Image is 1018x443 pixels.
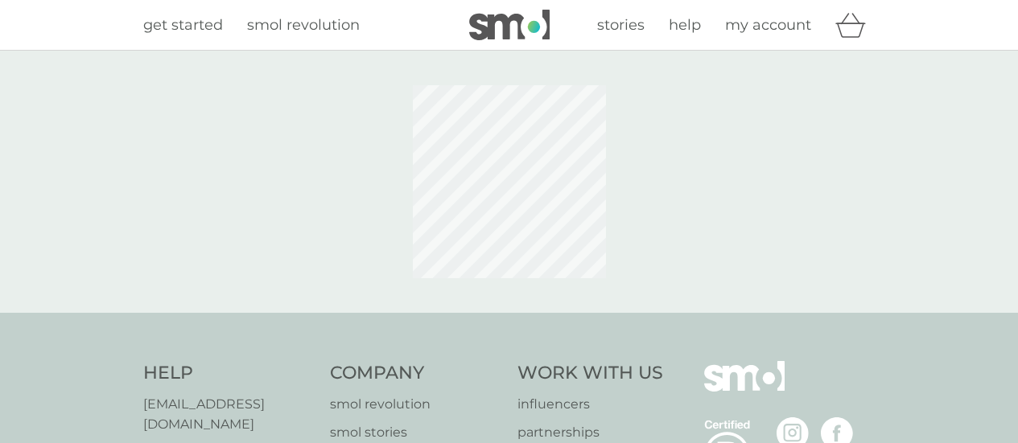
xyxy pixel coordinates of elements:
h4: Company [330,361,501,386]
span: get started [143,16,223,34]
a: smol revolution [247,14,360,37]
span: smol revolution [247,16,360,34]
div: basket [835,9,876,41]
a: stories [597,14,645,37]
img: smol [704,361,785,416]
h4: Work With Us [517,361,663,386]
a: [EMAIL_ADDRESS][DOMAIN_NAME] [143,394,315,435]
a: help [669,14,701,37]
a: partnerships [517,422,663,443]
span: help [669,16,701,34]
a: smol stories [330,422,501,443]
a: get started [143,14,223,37]
a: smol revolution [330,394,501,415]
h4: Help [143,361,315,386]
img: smol [469,10,550,40]
a: my account [725,14,811,37]
span: stories [597,16,645,34]
span: my account [725,16,811,34]
a: influencers [517,394,663,415]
